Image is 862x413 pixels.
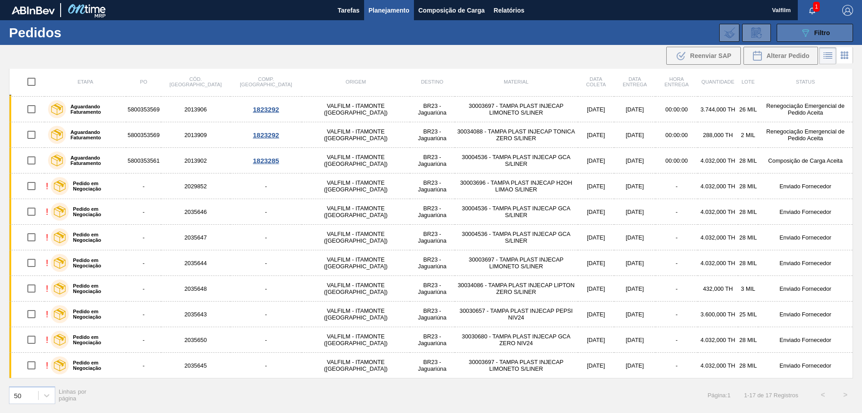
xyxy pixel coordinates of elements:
img: TNhmsLtSVTkK8tSr43FrP2fwEKptu5GPRR3wAAAABJRU5ErkJggg== [12,6,55,14]
td: 5800353561 [126,148,161,173]
button: Alterar Pedido [743,47,818,65]
td: BR23 - Jaguariúna [410,225,455,250]
td: 30003697 - TAMPA PLAST INJECAP LIMONETO S/LINER [455,353,578,378]
td: 30030680 - TAMPA PLAST INJECAP GCA ZERO NIV24 [455,327,578,353]
td: [DATE] [578,327,614,353]
td: 3.600,000 TH [698,302,738,327]
div: Visão em Cards [836,47,853,64]
td: 3.744,000 TH [698,97,738,122]
td: - [230,276,302,302]
td: - [126,353,161,378]
td: [DATE] [614,250,655,276]
div: ! [46,284,48,294]
td: [DATE] [578,276,614,302]
td: 4.032,000 TH [698,327,738,353]
td: - [655,276,698,302]
span: Cód. [GEOGRAPHIC_DATA] [169,76,221,87]
div: ! [46,232,48,243]
td: 28 MIL [738,353,758,378]
td: Enviado Fornecedor [758,199,853,225]
td: [DATE] [614,97,655,122]
td: 28 MIL [738,148,758,173]
span: Página : 1 [708,392,730,399]
td: 2035645 [161,353,230,378]
td: 2013909 [161,122,230,148]
div: Visão em Lista [819,47,836,64]
td: [DATE] [614,199,655,225]
label: Pedido em Negociação [69,360,123,371]
span: Tarefas [338,5,360,16]
td: 28 MIL [738,250,758,276]
td: [DATE] [614,122,655,148]
td: [DATE] [614,148,655,173]
td: Enviado Fornecedor [758,302,853,327]
td: BR23 - Jaguariúna [410,173,455,199]
div: 1823292 [232,131,300,139]
label: Pedido em Negociação [69,181,123,191]
span: Status [796,79,815,84]
td: Enviado Fornecedor [758,276,853,302]
td: 2035643 [161,302,230,327]
td: 288,000 TH [698,122,738,148]
td: - [655,173,698,199]
div: ! [46,335,48,345]
td: 5800353569 [126,122,161,148]
img: Logout [842,5,853,16]
a: !Pedido em Negociação-2035647-VALFILM - ITAMONTE ([GEOGRAPHIC_DATA])BR23 - Jaguariúna30004536 - T... [9,225,853,250]
a: Aguardando Faturamento58003535612013902VALFILM - ITAMONTE ([GEOGRAPHIC_DATA])BR23 - Jaguariúna300... [9,148,853,173]
td: - [655,250,698,276]
h1: Pedidos [9,27,143,38]
td: 4.032,000 TH [698,173,738,199]
td: - [655,199,698,225]
td: 30034086 - TAMPA PLAST INJECAP LIPTON ZERO S/LINER [455,276,578,302]
td: 00:00:00 [655,97,698,122]
td: VALFILM - ITAMONTE ([GEOGRAPHIC_DATA]) [302,276,410,302]
span: Material [504,79,528,84]
td: VALFILM - ITAMONTE ([GEOGRAPHIC_DATA]) [302,97,410,122]
label: Pedido em Negociação [69,206,123,217]
td: 00:00:00 [655,148,698,173]
td: 28 MIL [738,327,758,353]
td: 30030657 - TAMPA PLAST INJECAP PEPSI NIV24 [455,302,578,327]
td: - [126,173,161,199]
td: 25 MIL [738,302,758,327]
td: VALFILM - ITAMONTE ([GEOGRAPHIC_DATA]) [302,173,410,199]
div: Solicitação de Revisão de Pedidos [742,24,771,42]
td: 30003696 - TAMPA PLAST INJECAP H2OH LIMAO S/LINER [455,173,578,199]
td: 4.032,000 TH [698,225,738,250]
td: 26 MIL [738,97,758,122]
td: VALFILM - ITAMONTE ([GEOGRAPHIC_DATA]) [302,122,410,148]
td: - [230,302,302,327]
td: Renegociação Emergencial de Pedido Aceita [758,122,853,148]
td: 30003697 - TAMPA PLAST INJECAP LIMONETO S/LINER [455,97,578,122]
td: Enviado Fornecedor [758,327,853,353]
span: Alterar Pedido [766,52,809,59]
td: VALFILM - ITAMONTE ([GEOGRAPHIC_DATA]) [302,199,410,225]
td: 4.032,000 TH [698,250,738,276]
label: Pedido em Negociação [69,283,123,294]
td: BR23 - Jaguariúna [410,148,455,173]
span: Data coleta [586,76,606,87]
div: 1823285 [232,157,300,164]
td: 30004536 - TAMPA PLAST INJECAP GCA S/LINER [455,148,578,173]
span: Linhas por página [59,388,87,402]
button: Notificações [798,4,827,17]
td: 5800353569 [126,97,161,122]
td: - [655,327,698,353]
td: [DATE] [578,353,614,378]
td: 2035644 [161,250,230,276]
td: - [126,250,161,276]
span: Destino [421,79,444,84]
a: !Pedido em Negociação-2029852-VALFILM - ITAMONTE ([GEOGRAPHIC_DATA])BR23 - Jaguariúna30003696 - T... [9,173,853,199]
div: ! [46,207,48,217]
td: - [230,327,302,353]
a: Aguardando Faturamento58003535692013909VALFILM - ITAMONTE ([GEOGRAPHIC_DATA])BR23 - Jaguariúna300... [9,122,853,148]
span: Etapa [78,79,93,84]
td: - [230,353,302,378]
td: 2 MIL [738,122,758,148]
span: Lote [742,79,755,84]
td: BR23 - Jaguariúna [410,122,455,148]
a: !Pedido em Negociação-2035645-VALFILM - ITAMONTE ([GEOGRAPHIC_DATA])BR23 - Jaguariúna30003697 - T... [9,353,853,378]
td: [DATE] [578,148,614,173]
span: Origem [346,79,366,84]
